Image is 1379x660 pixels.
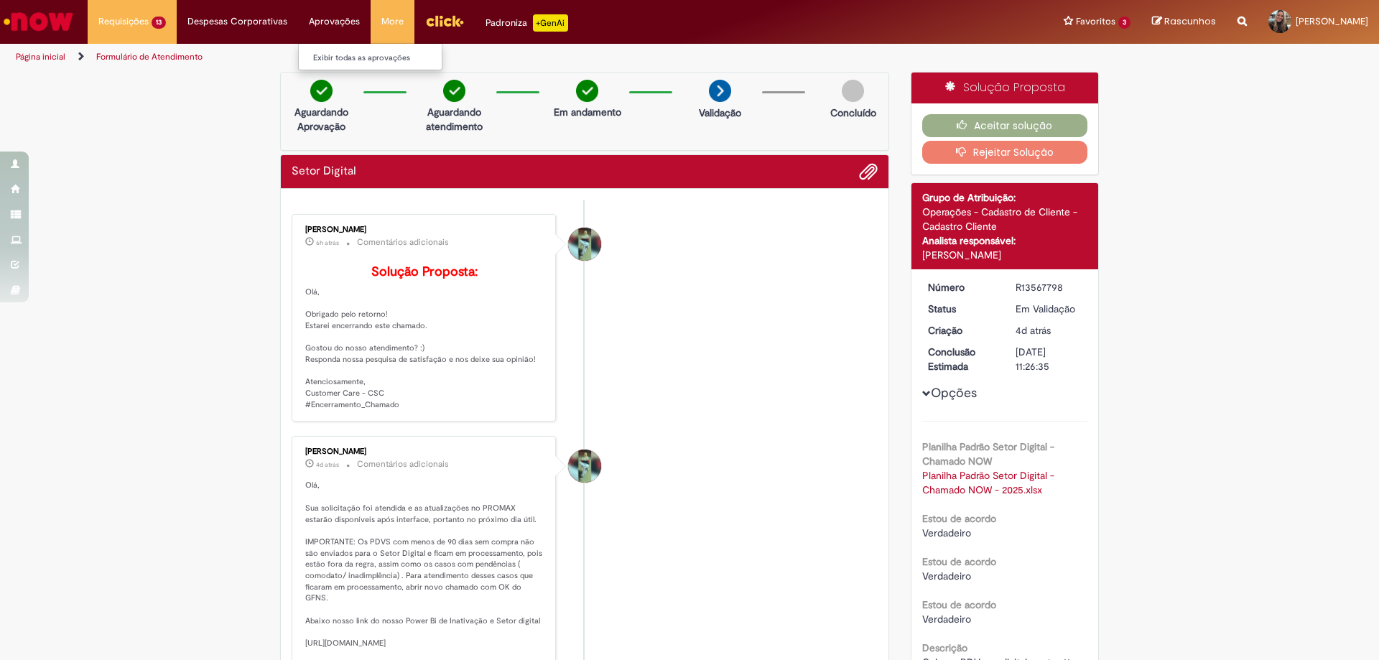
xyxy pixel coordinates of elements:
[922,114,1088,137] button: Aceitar solução
[1076,14,1115,29] span: Favoritos
[922,641,967,654] b: Descrição
[381,14,404,29] span: More
[922,613,971,626] span: Verdadeiro
[305,447,544,456] div: [PERSON_NAME]
[316,238,339,247] time: 29/09/2025 08:14:41
[419,105,489,134] p: Aguardando atendimento
[568,228,601,261] div: Breno Duarte Eleoterio Da Costa
[1016,324,1051,337] time: 25/09/2025 16:26:31
[1016,345,1082,373] div: [DATE] 11:26:35
[842,80,864,102] img: img-circle-grey.png
[11,44,909,70] ul: Trilhas de página
[922,469,1057,496] a: Download de Planilha Padrão Setor Digital - Chamado NOW - 2025.xlsx
[830,106,876,120] p: Concluído
[922,598,996,611] b: Estou de acordo
[1,7,75,36] img: ServiceNow
[316,460,339,469] span: 4d atrás
[152,17,166,29] span: 13
[922,570,971,582] span: Verdadeiro
[305,226,544,234] div: [PERSON_NAME]
[371,264,478,280] b: Solução Proposta:
[1016,323,1082,338] div: 25/09/2025 16:26:31
[1296,15,1368,27] span: [PERSON_NAME]
[533,14,568,32] p: +GenAi
[917,280,1006,294] dt: Número
[922,248,1088,262] div: [PERSON_NAME]
[298,43,442,70] ul: Aprovações
[576,80,598,102] img: check-circle-green.png
[922,190,1088,205] div: Grupo de Atribuição:
[16,51,65,62] a: Página inicial
[922,141,1088,164] button: Rejeitar Solução
[486,14,568,32] div: Padroniza
[187,14,287,29] span: Despesas Corporativas
[305,265,544,411] p: Olá, Obrigado pelo retorno! Estarei encerrando este chamado. Gostou do nosso atendimento? :) Resp...
[922,205,1088,233] div: Operações - Cadastro de Cliente - Cadastro Cliente
[1016,302,1082,316] div: Em Validação
[1164,14,1216,28] span: Rascunhos
[1016,324,1051,337] span: 4d atrás
[699,106,741,120] p: Validação
[310,80,333,102] img: check-circle-green.png
[309,14,360,29] span: Aprovações
[1016,280,1082,294] div: R13567798
[859,162,878,181] button: Adicionar anexos
[425,10,464,32] img: click_logo_yellow_360x200.png
[287,105,356,134] p: Aguardando Aprovação
[98,14,149,29] span: Requisições
[554,105,621,119] p: Em andamento
[96,51,203,62] a: Formulário de Atendimento
[917,323,1006,338] dt: Criação
[922,440,1054,468] b: Planilha Padrão Setor Digital - Chamado NOW
[357,458,449,470] small: Comentários adicionais
[299,50,457,66] a: Exibir todas as aprovações
[316,460,339,469] time: 26/09/2025 11:36:36
[1152,15,1216,29] a: Rascunhos
[922,555,996,568] b: Estou de acordo
[911,73,1099,103] div: Solução Proposta
[443,80,465,102] img: check-circle-green.png
[917,345,1006,373] dt: Conclusão Estimada
[917,302,1006,316] dt: Status
[316,238,339,247] span: 6h atrás
[357,236,449,248] small: Comentários adicionais
[922,233,1088,248] div: Analista responsável:
[922,526,971,539] span: Verdadeiro
[292,165,356,178] h2: Setor Digital Histórico de tíquete
[568,450,601,483] div: Breno Duarte Eleoterio Da Costa
[709,80,731,102] img: arrow-next.png
[1118,17,1130,29] span: 3
[922,512,996,525] b: Estou de acordo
